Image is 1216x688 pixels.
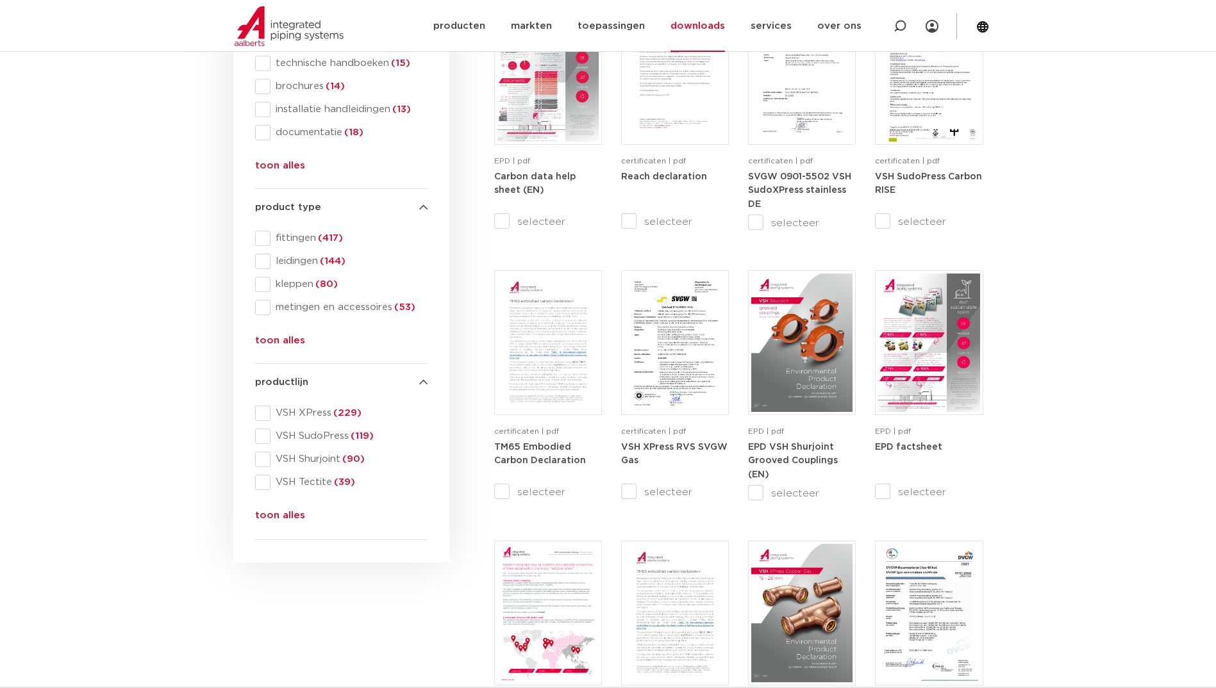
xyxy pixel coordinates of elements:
[748,157,813,165] span: certificaten | pdf
[324,81,345,91] span: (14)
[271,57,428,70] span: technische handboeken
[494,443,586,466] strong: TM65 Embodied Carbon Declaration
[318,256,346,266] span: (144)
[255,231,428,246] div: fittingen(417)
[255,158,305,179] button: toon alles
[255,277,428,292] div: kleppen(80)
[875,157,940,165] span: certificaten | pdf
[255,79,428,94] div: brochures(14)
[497,3,599,142] img: Carbon-data-help-sheet-pdf.jpg
[751,274,853,412] img: VSH-Shurjoint-Grooved-Couplings_A4EPD_5011512_EN-pdf.jpg
[494,484,602,500] label: selecteer
[494,442,586,466] a: TM65 Embodied Carbon Declaration
[875,172,982,195] a: VSH SudoPress Carbon RISE
[748,486,856,501] label: selecteer
[255,333,305,354] button: toon alles
[255,475,428,490] div: VSH Tectite(39)
[255,125,428,140] div: documentatie(18)
[875,484,983,500] label: selecteer
[621,214,729,229] label: selecteer
[878,3,979,142] img: VSH_SudoPress_Carbon_RISE_12-54mm-1-pdf.jpg
[255,102,428,117] div: installatie handleidingen(13)
[497,274,599,412] img: TM65-Embodied-Carbon-Declaration-1-pdf.jpg
[621,157,686,165] span: certificaten | pdf
[875,442,942,452] a: EPD factsheet
[748,427,784,435] span: EPD | pdf
[748,215,856,231] label: selecteer
[389,58,410,68] span: (15)
[748,172,851,209] a: SVGW 0901-5502 VSH SudoXPress stainless DE
[271,301,428,314] span: metingen en accessoires
[390,104,411,114] span: (13)
[624,274,726,412] img: VSH_XPress_RVS_SVGW_Gas_FR-1-pdf.jpg
[342,127,363,137] span: (18)
[621,443,728,466] strong: VSH XPress RVS SVGW Gas
[621,442,728,466] a: VSH XPress RVS SVGW Gas
[255,300,428,315] div: metingen en accessoires(53)
[875,427,911,435] span: EPD | pdf
[751,3,853,142] img: SVGW_0901-5502_VSH_SudoXPress_stainless_12-108mm_DE-1-pdf.jpg
[255,56,428,71] div: technische handboeken(15)
[331,408,362,418] span: (229)
[497,544,599,682] img: WSD2024-Summary-Report-pdf.jpg
[271,407,428,420] span: VSH XPress
[255,508,305,528] button: toon alles
[349,431,374,441] span: (119)
[255,429,428,444] div: VSH SudoPress(119)
[494,214,602,229] label: selecteer
[878,274,979,412] img: Aips-EPD-A4Factsheet_NL-pdf.jpg
[313,279,338,289] span: (80)
[271,80,428,93] span: brochures
[392,302,415,312] span: (53)
[878,544,979,682] img: SudoPress_Koper_DVGW_Water_20210220-1-pdf.jpg
[621,427,686,435] span: certificaten | pdf
[494,172,576,195] a: Carbon data help sheet (EN)
[271,232,428,245] span: fittingen
[271,453,428,466] span: VSH Shurjoint
[340,454,365,464] span: (90)
[271,278,428,291] span: kleppen
[624,544,726,682] img: TM65-Embodied-Carbon-Declaration-pdf.jpg
[271,103,428,116] span: installatie handleidingen
[875,214,983,229] label: selecteer
[748,443,838,479] strong: EPD VSH Shurjoint Grooved Couplings (EN)
[255,405,428,421] div: VSH XPress(229)
[255,375,428,390] h4: productlijn
[875,443,942,452] strong: EPD factsheet
[494,157,530,165] span: EPD | pdf
[271,476,428,489] span: VSH Tectite
[332,477,355,487] span: (39)
[271,430,428,443] span: VSH SudoPress
[748,442,838,479] a: EPD VSH Shurjoint Grooved Couplings (EN)
[255,452,428,467] div: VSH Shurjoint(90)
[271,255,428,268] span: leidingen
[316,233,343,243] span: (417)
[255,200,428,215] h4: product type
[751,544,853,682] img: VSH-XPress-Copper-Gas-15-28mm_A4EPD_5011481_EN-pdf.jpg
[271,126,428,139] span: documentatie
[494,427,559,435] span: certificaten | pdf
[255,254,428,269] div: leidingen(144)
[621,484,729,500] label: selecteer
[624,3,726,142] img: Reach-declaration-1-pdf.jpg
[621,172,707,181] a: Reach declaration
